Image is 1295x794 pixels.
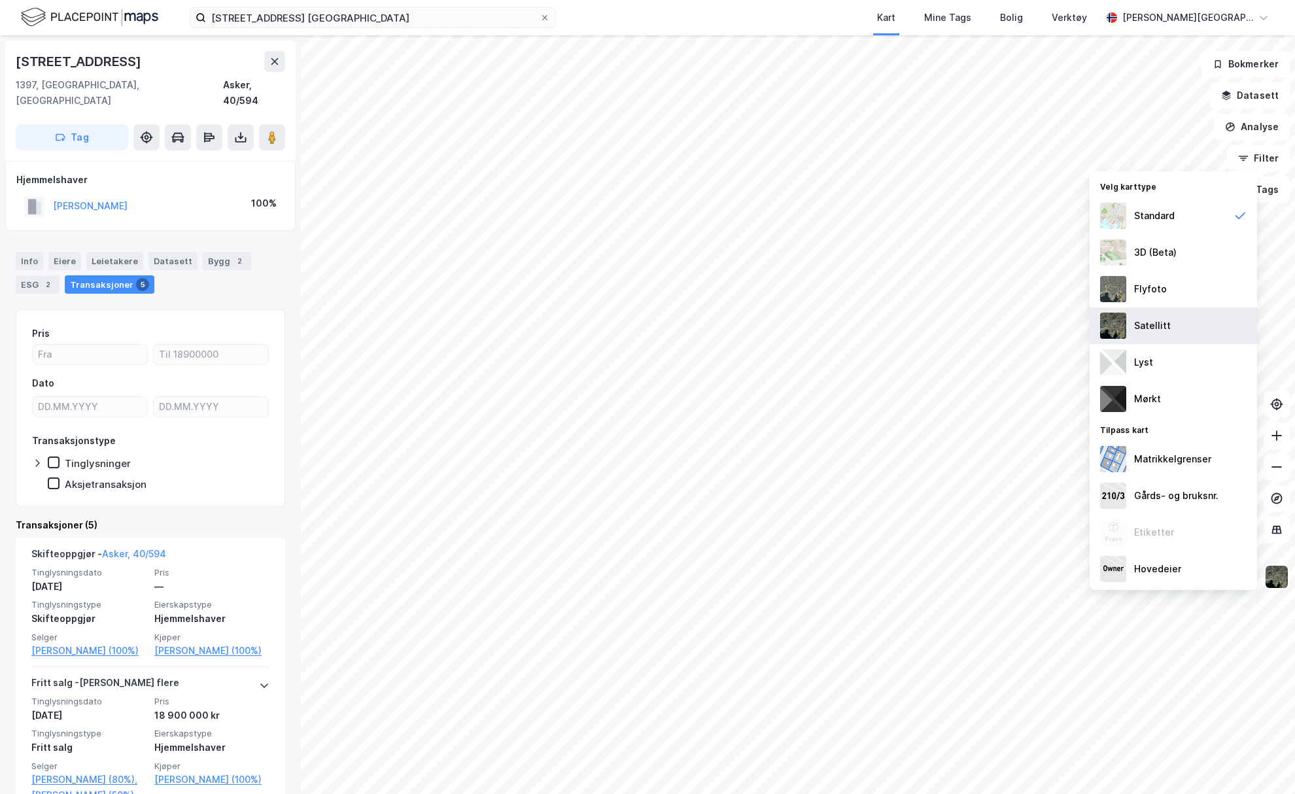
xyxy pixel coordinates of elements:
[1100,276,1126,302] img: Z
[16,275,60,294] div: ESG
[1100,483,1126,509] img: cadastreKeys.547ab17ec502f5a4ef2b.jpeg
[877,10,895,26] div: Kart
[1100,349,1126,375] img: luj3wr1y2y3+OchiMxRmMxRlscgabnMEmZ7DJGWxyBpucwSZnsMkZbHIGm5zBJmewyRlscgabnMEmZ7DJGWxyBpucwSZnsMkZ...
[1100,446,1126,472] img: cadastreBorders.cfe08de4b5ddd52a10de.jpeg
[136,278,149,291] div: 5
[1100,386,1126,412] img: nCdM7BzjoCAAAAAElFTkSuQmCC
[16,124,128,150] button: Tag
[31,599,147,610] span: Tinglysningstype
[65,457,131,470] div: Tinglysninger
[1134,354,1153,370] div: Lyst
[1100,239,1126,266] img: Z
[154,345,268,364] input: Til 18900000
[1264,564,1289,589] img: 9k=
[1134,208,1175,224] div: Standard
[148,252,198,270] div: Datasett
[1134,245,1177,260] div: 3D (Beta)
[65,275,154,294] div: Transaksjoner
[1134,451,1211,467] div: Matrikkelgrenser
[203,252,251,270] div: Bygg
[86,252,143,270] div: Leietakere
[102,548,166,559] a: Asker, 40/594
[32,375,54,391] div: Dato
[31,728,147,739] span: Tinglysningstype
[31,643,147,659] a: [PERSON_NAME] (100%)
[1090,174,1257,198] div: Velg karttype
[206,8,540,27] input: Søk på adresse, matrikkel, gårdeiere, leietakere eller personer
[1201,51,1290,77] button: Bokmerker
[1100,556,1126,582] img: majorOwner.b5e170eddb5c04bfeeff.jpeg
[1210,82,1290,109] button: Datasett
[154,567,269,578] span: Pris
[31,546,166,567] div: Skifteoppgjør -
[1214,114,1290,140] button: Analyse
[16,77,223,109] div: 1397, [GEOGRAPHIC_DATA], [GEOGRAPHIC_DATA]
[65,478,147,491] div: Aksjetransaksjon
[223,77,285,109] div: Asker, 40/594
[233,254,246,268] div: 2
[31,675,179,696] div: Fritt salg - [PERSON_NAME] flere
[16,517,285,533] div: Transaksjoner (5)
[154,696,269,707] span: Pris
[32,433,116,449] div: Transaksjonstype
[31,579,147,595] div: [DATE]
[48,252,81,270] div: Eiere
[1134,488,1218,504] div: Gårds- og bruksnr.
[154,740,269,755] div: Hjemmelshaver
[31,761,147,772] span: Selger
[31,611,147,627] div: Skifteoppgjør
[154,611,269,627] div: Hjemmelshaver
[31,567,147,578] span: Tinglysningsdato
[1100,203,1126,229] img: Z
[1227,145,1290,171] button: Filter
[1230,731,1295,794] iframe: Chat Widget
[1134,281,1167,297] div: Flyfoto
[154,728,269,739] span: Eierskapstype
[31,632,147,643] span: Selger
[31,708,147,723] div: [DATE]
[1134,525,1174,540] div: Etiketter
[16,252,43,270] div: Info
[154,632,269,643] span: Kjøper
[1229,177,1290,203] button: Tags
[1100,519,1126,545] img: Z
[1230,731,1295,794] div: Kontrollprogram for chat
[154,761,269,772] span: Kjøper
[1100,313,1126,339] img: 9k=
[154,643,269,659] a: [PERSON_NAME] (100%)
[924,10,971,26] div: Mine Tags
[32,326,50,341] div: Pris
[31,740,147,755] div: Fritt salg
[154,772,269,787] a: [PERSON_NAME] (100%)
[154,599,269,610] span: Eierskapstype
[16,172,285,188] div: Hjemmelshaver
[41,278,54,291] div: 2
[251,196,277,211] div: 100%
[1000,10,1023,26] div: Bolig
[154,397,268,417] input: DD.MM.YYYY
[31,696,147,707] span: Tinglysningsdato
[1134,561,1181,577] div: Hovedeier
[33,345,147,364] input: Fra
[154,708,269,723] div: 18 900 000 kr
[16,51,144,72] div: [STREET_ADDRESS]
[31,772,147,787] a: [PERSON_NAME] (80%),
[1052,10,1087,26] div: Verktøy
[21,6,158,29] img: logo.f888ab2527a4732fd821a326f86c7f29.svg
[1122,10,1253,26] div: [PERSON_NAME][GEOGRAPHIC_DATA]
[1090,417,1257,441] div: Tilpass kart
[33,397,147,417] input: DD.MM.YYYY
[1134,318,1171,334] div: Satellitt
[1134,391,1161,407] div: Mørkt
[154,579,269,595] div: —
